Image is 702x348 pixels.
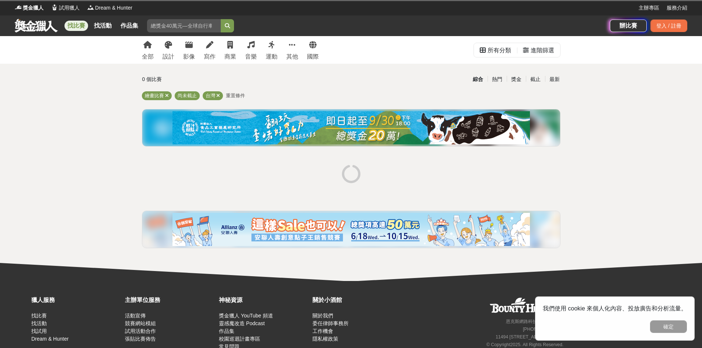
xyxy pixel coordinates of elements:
[172,111,530,144] img: ea6d37ea-8c75-4c97-b408-685919e50f13.jpg
[488,43,511,58] div: 所有分類
[142,52,154,61] div: 全部
[204,52,216,61] div: 寫作
[496,334,563,340] small: 11494 [STREET_ADDRESS] 3 樓
[59,4,80,12] span: 試用獵人
[307,52,319,61] div: 國際
[219,336,260,342] a: 校園巡迴計畫專區
[266,36,277,64] a: 運動
[31,313,47,319] a: 找比賽
[266,52,277,61] div: 運動
[507,73,526,86] div: 獎金
[245,36,257,64] a: 音樂
[610,20,647,32] a: 辦比賽
[142,73,281,86] div: 0 個比賽
[312,296,402,305] div: 關於小酒館
[125,296,215,305] div: 主辦單位服務
[51,4,58,11] img: Logo
[23,4,43,12] span: 獎金獵人
[312,328,333,334] a: 工作機會
[286,52,298,61] div: 其他
[650,320,687,333] button: 確定
[286,36,298,64] a: 其他
[206,93,215,98] span: 台灣
[204,36,216,64] a: 寫作
[312,313,333,319] a: 關於我們
[15,4,22,11] img: Logo
[224,52,236,61] div: 商業
[526,73,545,86] div: 截止
[506,319,563,324] small: 恩克斯網路科技股份有限公司
[31,296,121,305] div: 獵人服務
[224,36,236,64] a: 商業
[307,36,319,64] a: 國際
[523,327,563,332] small: [PHONE_NUMBER]
[31,336,69,342] a: Dream & Hunter
[64,21,88,31] a: 找比賽
[667,4,687,12] a: 服務介紹
[15,4,43,12] a: Logo獎金獵人
[312,320,349,326] a: 委任律師事務所
[87,4,94,11] img: Logo
[545,73,564,86] div: 最新
[639,4,659,12] a: 主辦專區
[163,36,174,64] a: 設計
[95,4,132,12] span: Dream & Hunter
[650,20,687,32] div: 登入 / 註冊
[219,296,309,305] div: 神秘資源
[219,328,234,334] a: 作品集
[468,73,488,86] div: 綜合
[147,19,221,32] input: 總獎金40萬元—全球自行車設計比賽
[31,320,47,326] a: 找活動
[163,52,174,61] div: 設計
[543,305,687,312] span: 我們使用 cookie 來個人化內容、投放廣告和分析流量。
[178,93,197,98] span: 尚未截止
[531,43,554,58] div: 進階篩選
[31,328,47,334] a: 找試用
[118,21,141,31] a: 作品集
[142,36,154,64] a: 全部
[145,93,164,98] span: 繪畫比賽
[125,313,146,319] a: 活動宣傳
[125,336,156,342] a: 張貼比賽佈告
[87,4,132,12] a: LogoDream & Hunter
[172,213,530,246] img: cf4fb443-4ad2-4338-9fa3-b46b0bf5d316.png
[226,93,245,98] span: 重置條件
[183,52,195,61] div: 影像
[245,52,257,61] div: 音樂
[91,21,115,31] a: 找活動
[219,320,265,326] a: 靈感魔改造 Podcast
[219,313,273,319] a: 獎金獵人 YouTube 頻道
[183,36,195,64] a: 影像
[51,4,80,12] a: Logo試用獵人
[125,328,156,334] a: 試用活動合作
[312,336,338,342] a: 隱私權政策
[488,73,507,86] div: 熱門
[486,342,563,347] small: © Copyright 2025 . All Rights Reserved.
[125,320,156,326] a: 競賽網站模組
